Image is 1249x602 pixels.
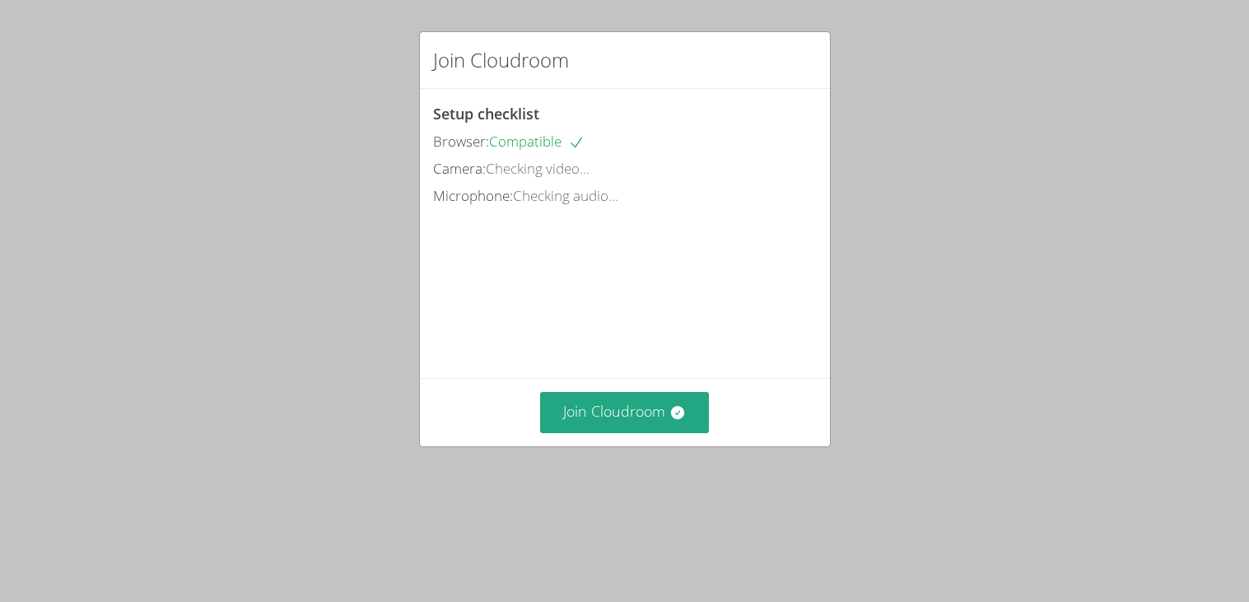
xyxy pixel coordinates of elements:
[486,159,590,178] span: Checking video...
[540,392,709,432] button: Join Cloudroom
[433,159,486,178] span: Camera:
[433,132,489,151] span: Browser:
[489,132,585,151] span: Compatible
[433,104,539,124] span: Setup checklist
[433,186,513,205] span: Microphone:
[513,186,618,205] span: Checking audio...
[433,45,569,75] h2: Join Cloudroom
